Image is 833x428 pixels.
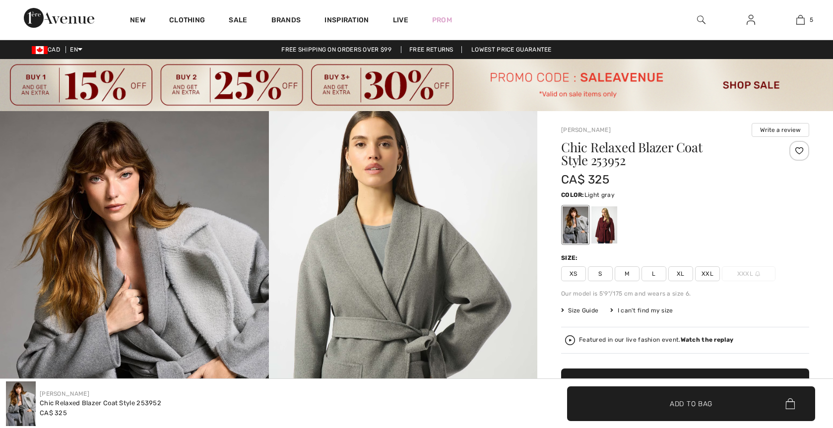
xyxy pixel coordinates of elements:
[584,191,615,198] span: Light gray
[40,390,89,397] a: [PERSON_NAME]
[810,15,813,24] span: 5
[561,173,609,186] span: CA$ 325
[24,8,94,28] img: 1ère Avenue
[697,14,705,26] img: search the website
[747,14,755,26] img: My Info
[32,46,64,53] span: CAD
[561,141,768,167] h1: Chic Relaxed Blazer Coat Style 253952
[670,398,712,409] span: Add to Bag
[561,266,586,281] span: XS
[695,266,720,281] span: XXL
[563,206,588,244] div: Light gray
[229,16,247,26] a: Sale
[432,15,452,25] a: Prom
[393,15,408,25] a: Live
[70,46,82,53] span: EN
[40,409,67,417] span: CA$ 325
[130,16,145,26] a: New
[610,306,673,315] div: I can't find my size
[591,206,617,244] div: Merlot
[796,14,805,26] img: My Bag
[615,266,640,281] span: M
[6,381,36,426] img: Chic Relaxed Blazer Coat Style 253952
[722,266,775,281] span: XXXL
[561,126,611,133] a: [PERSON_NAME]
[755,271,760,276] img: ring-m.svg
[169,16,205,26] a: Clothing
[273,46,399,53] a: Free shipping on orders over $99
[271,16,301,26] a: Brands
[561,191,584,198] span: Color:
[32,46,48,54] img: Canadian Dollar
[739,14,763,26] a: Sign In
[565,335,575,345] img: Watch the replay
[579,337,733,343] div: Featured in our live fashion event.
[776,14,825,26] a: 5
[561,253,580,262] div: Size:
[561,306,598,315] span: Size Guide
[40,398,161,408] div: Chic Relaxed Blazer Coat Style 253952
[324,16,369,26] span: Inspiration
[567,386,815,421] button: Add to Bag
[561,289,809,298] div: Our model is 5'9"/175 cm and wears a size 6.
[681,336,734,343] strong: Watch the replay
[668,266,693,281] span: XL
[641,266,666,281] span: L
[401,46,462,53] a: Free Returns
[769,354,823,378] iframe: Opens a widget where you can find more information
[785,398,795,409] img: Bag.svg
[463,46,560,53] a: Lowest Price Guarantee
[561,368,809,403] button: Add to Bag
[752,123,809,137] button: Write a review
[588,266,613,281] span: S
